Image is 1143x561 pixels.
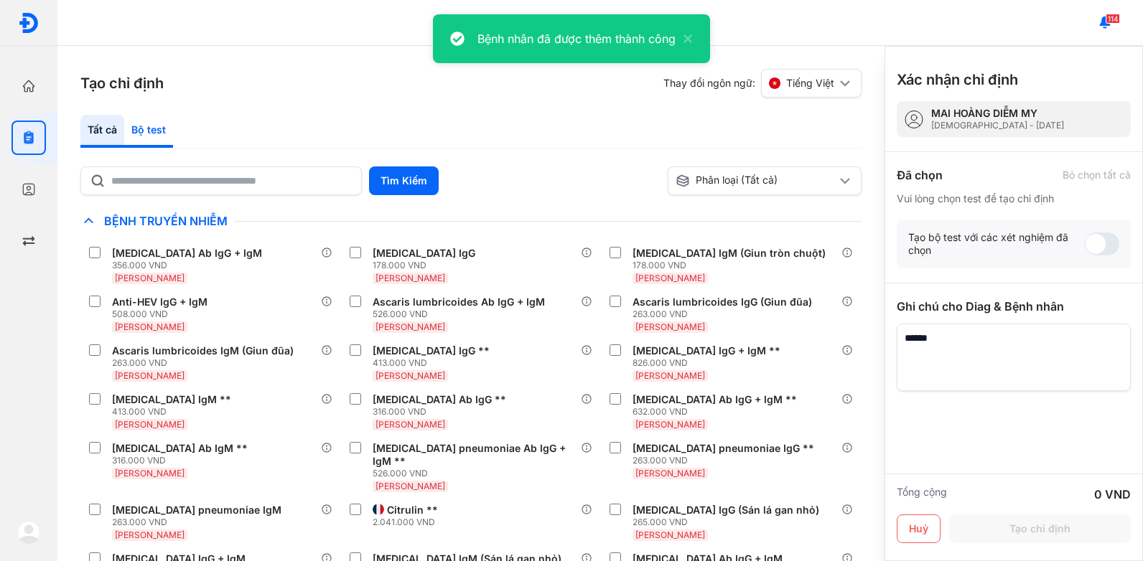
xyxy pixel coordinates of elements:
[897,486,947,503] div: Tổng cộng
[1063,169,1131,181] div: Bỏ chọn tất cả
[897,166,943,184] div: Đã chọn
[375,321,445,332] span: [PERSON_NAME]
[373,260,481,271] div: 178.000 VND
[375,370,445,381] span: [PERSON_NAME]
[80,115,124,148] div: Tất cả
[676,174,836,188] div: Phân loại (Tất cả)
[112,357,299,369] div: 263.000 VND
[115,468,185,478] span: [PERSON_NAME]
[373,344,490,357] div: [MEDICAL_DATA] IgG **
[387,504,438,517] div: Citrulin **
[112,517,287,528] div: 263.000 VND
[373,357,495,369] div: 413.000 VND
[373,442,576,468] div: [MEDICAL_DATA] pneumoniae Ab IgG + IgM **
[375,481,445,491] span: [PERSON_NAME]
[635,419,705,430] span: [PERSON_NAME]
[633,260,831,271] div: 178.000 VND
[373,247,475,260] div: [MEDICAL_DATA] IgG
[1094,486,1131,503] div: 0 VND
[477,30,676,47] div: Bệnh nhân đã được thêm thành công
[375,273,445,283] span: [PERSON_NAME]
[635,468,705,478] span: [PERSON_NAME]
[115,419,185,430] span: [PERSON_NAME]
[112,344,294,357] div: Ascaris lumbricoides IgM (Giun đũa)
[17,521,40,544] img: logo
[112,308,213,320] div: 508.000 VND
[633,517,825,528] div: 265.000 VND
[369,166,439,195] button: Tìm Kiếm
[897,192,1131,205] div: Vui lòng chọn test để tạo chỉ định
[931,120,1064,131] div: [DEMOGRAPHIC_DATA] - [DATE]
[633,442,814,455] div: [MEDICAL_DATA] pneumoniae IgG **
[115,273,185,283] span: [PERSON_NAME]
[633,504,819,517] div: [MEDICAL_DATA] IgG (Sán lá gan nhỏ)
[373,517,444,528] div: 2.041.000 VND
[375,419,445,430] span: [PERSON_NAME]
[635,370,705,381] span: [PERSON_NAME]
[635,273,705,283] span: [PERSON_NAME]
[633,344,780,357] div: [MEDICAL_DATA] IgG + IgM **
[633,296,812,308] div: Ascaris lumbricoides IgG (Giun đũa)
[635,321,705,332] span: [PERSON_NAME]
[112,393,231,406] div: [MEDICAL_DATA] IgM **
[897,70,1018,90] h3: Xác nhận chỉ định
[112,406,237,418] div: 413.000 VND
[663,69,862,98] div: Thay đổi ngôn ngữ:
[124,115,173,148] div: Bộ test
[1106,14,1120,24] span: 114
[949,514,1131,543] button: Tạo chỉ định
[633,308,818,320] div: 263.000 VND
[633,393,797,406] div: [MEDICAL_DATA] Ab IgG + IgM **
[112,455,253,466] div: 316.000 VND
[112,504,281,517] div: [MEDICAL_DATA] pneumoniae IgM
[112,260,268,271] div: 356.000 VND
[373,393,506,406] div: [MEDICAL_DATA] Ab IgG **
[897,514,941,543] button: Huỷ
[115,370,185,381] span: [PERSON_NAME]
[633,357,786,369] div: 826.000 VND
[373,308,551,320] div: 526.000 VND
[97,214,235,228] span: Bệnh Truyền Nhiễm
[373,468,582,479] div: 526.000 VND
[115,321,185,332] span: [PERSON_NAME]
[635,529,705,540] span: [PERSON_NAME]
[373,406,512,418] div: 316.000 VND
[112,247,262,260] div: [MEDICAL_DATA] Ab IgG + IgM
[676,30,693,47] button: close
[908,231,1085,257] div: Tạo bộ test với các xét nghiệm đã chọn
[633,455,820,466] div: 263.000 VND
[897,298,1131,315] div: Ghi chú cho Diag & Bệnh nhân
[633,406,803,418] div: 632.000 VND
[115,529,185,540] span: [PERSON_NAME]
[633,247,826,260] div: [MEDICAL_DATA] IgM (Giun tròn chuột)
[373,296,545,308] div: Ascaris lumbricoides Ab IgG + IgM
[18,12,39,34] img: logo
[80,73,164,93] h3: Tạo chỉ định
[786,77,834,90] span: Tiếng Việt
[112,296,207,308] div: Anti-HEV IgG + IgM
[931,107,1064,120] div: MAI HOÀNG DIỄM MY
[112,442,248,455] div: [MEDICAL_DATA] Ab IgM **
